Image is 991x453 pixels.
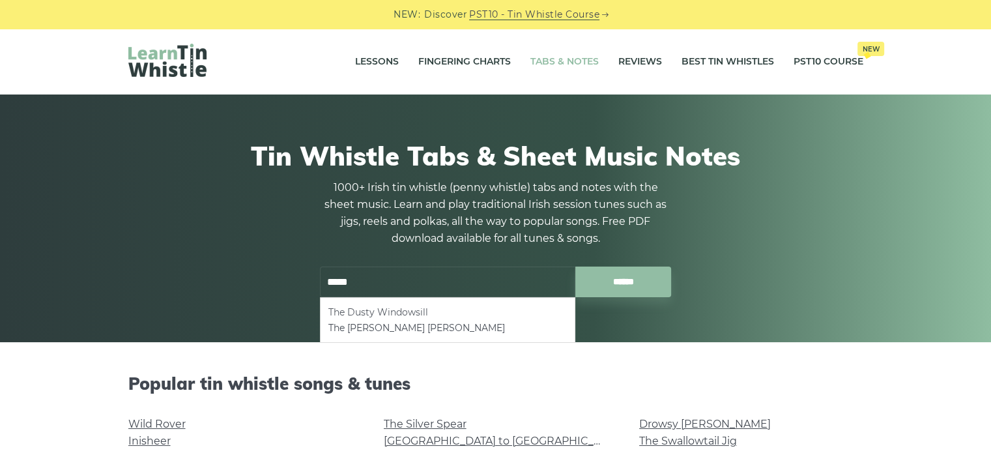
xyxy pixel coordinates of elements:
a: Lessons [355,46,399,78]
a: Tabs & Notes [530,46,599,78]
a: The Silver Spear [384,418,467,430]
a: PST10 CourseNew [794,46,863,78]
img: LearnTinWhistle.com [128,44,207,77]
li: The [PERSON_NAME] [PERSON_NAME] [328,320,567,336]
h2: Popular tin whistle songs & tunes [128,373,863,394]
span: New [857,42,884,56]
a: The Swallowtail Jig [639,435,737,447]
h1: Tin Whistle Tabs & Sheet Music Notes [128,140,863,171]
a: Best Tin Whistles [682,46,774,78]
a: Fingering Charts [418,46,511,78]
p: 1000+ Irish tin whistle (penny whistle) tabs and notes with the sheet music. Learn and play tradi... [320,179,672,247]
a: Drowsy [PERSON_NAME] [639,418,771,430]
a: Wild Rover [128,418,186,430]
li: The Dusty Windowsill [328,304,567,320]
a: Inisheer [128,435,171,447]
a: Reviews [618,46,662,78]
a: [GEOGRAPHIC_DATA] to [GEOGRAPHIC_DATA] [384,435,624,447]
